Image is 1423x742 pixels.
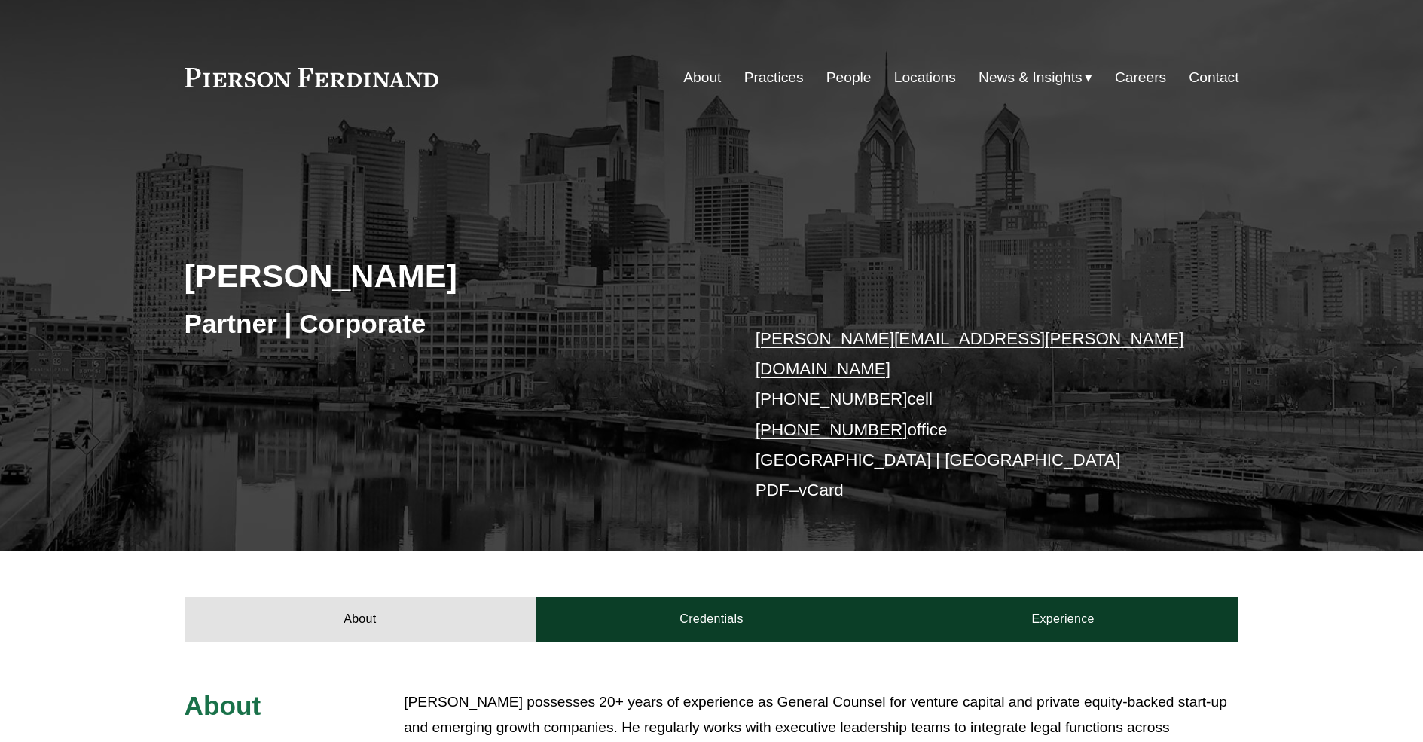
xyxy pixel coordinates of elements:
[536,597,887,642] a: Credentials
[826,63,872,92] a: People
[979,65,1083,91] span: News & Insights
[799,481,844,499] a: vCard
[185,307,712,340] h3: Partner | Corporate
[756,481,789,499] a: PDF
[1115,63,1166,92] a: Careers
[185,691,261,720] span: About
[887,597,1239,642] a: Experience
[185,256,712,295] h2: [PERSON_NAME]
[744,63,804,92] a: Practices
[683,63,721,92] a: About
[979,63,1092,92] a: folder dropdown
[756,329,1184,378] a: [PERSON_NAME][EMAIL_ADDRESS][PERSON_NAME][DOMAIN_NAME]
[1189,63,1238,92] a: Contact
[185,597,536,642] a: About
[756,420,908,439] a: [PHONE_NUMBER]
[894,63,956,92] a: Locations
[756,389,908,408] a: [PHONE_NUMBER]
[756,324,1195,506] p: cell office [GEOGRAPHIC_DATA] | [GEOGRAPHIC_DATA] –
